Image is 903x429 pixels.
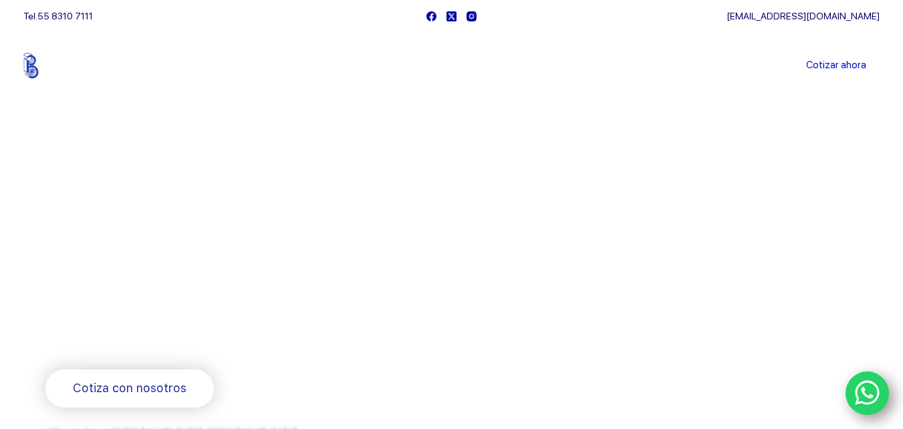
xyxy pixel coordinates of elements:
[294,32,609,99] nav: Menu Principal
[73,379,186,398] span: Cotiza con nosotros
[45,228,429,321] span: Somos los doctores de la industria
[727,11,880,21] a: [EMAIL_ADDRESS][DOMAIN_NAME]
[793,52,880,79] a: Cotizar ahora
[45,199,217,216] span: Bienvenido a Balerytodo®
[45,335,309,351] span: Rodamientos y refacciones industriales
[23,53,107,78] img: Balerytodo
[846,371,890,416] a: WhatsApp
[45,369,214,408] a: Cotiza con nosotros
[426,11,436,21] a: Facebook
[23,11,93,21] span: Tel.
[37,11,93,21] a: 55 8310 7111
[446,11,457,21] a: X (Twitter)
[467,11,477,21] a: Instagram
